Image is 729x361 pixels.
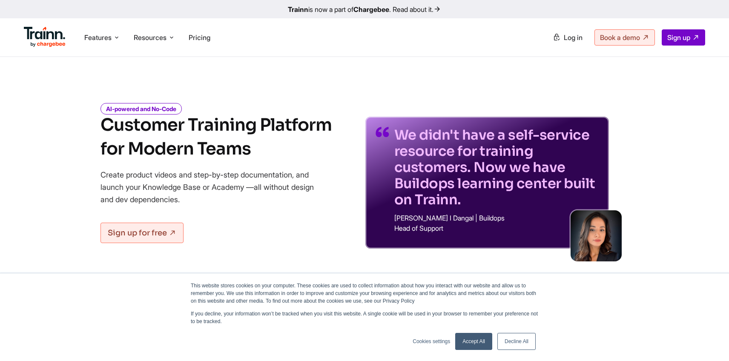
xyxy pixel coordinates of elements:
p: This website stores cookies on your computer. These cookies are used to collect information about... [191,282,538,305]
p: If you decline, your information won’t be tracked when you visit this website. A single cookie wi... [191,310,538,325]
i: AI-powered and No-Code [100,103,182,115]
b: Chargebee [353,5,389,14]
a: Log in [548,30,588,45]
p: Head of Support [394,225,599,232]
span: Log in [564,33,583,42]
a: Cookies settings [413,338,450,345]
h1: Customer Training Platform for Modern Teams [100,113,332,161]
a: Pricing [189,33,210,42]
a: Sign up [662,29,705,46]
p: Create product videos and step-by-step documentation, and launch your Knowledge Base or Academy —... [100,169,326,206]
a: Sign up for free [100,223,184,243]
img: Trainn Logo [24,27,66,47]
span: Book a demo [600,33,640,42]
span: Resources [134,33,166,42]
img: sabina-buildops.d2e8138.png [571,210,622,261]
img: quotes-purple.41a7099.svg [376,127,389,137]
a: Decline All [497,333,536,350]
a: Accept All [455,333,492,350]
span: Features [84,33,112,42]
p: We didn't have a self-service resource for training customers. Now we have Buildops learning cent... [394,127,599,208]
a: Book a demo [594,29,655,46]
b: Trainn [288,5,308,14]
p: [PERSON_NAME] I Dangal | Buildops [394,215,599,221]
span: Sign up [667,33,690,42]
